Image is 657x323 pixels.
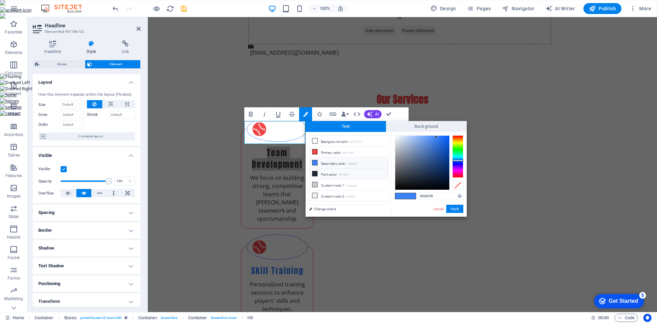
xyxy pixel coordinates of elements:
[33,204,141,221] h4: Spacing
[64,314,77,322] span: Click to select. Double-click to edit
[7,193,21,199] p: Images
[338,173,349,177] small: #1F2937
[51,1,57,8] div: 5
[343,151,353,156] small: #EF4444
[386,121,467,132] span: Background
[309,179,388,190] li: Custom color 1
[350,140,362,145] small: #FFFFFF
[79,314,122,322] span: . preset-boxes-v3-icons-left
[125,177,135,185] div: %
[4,132,23,137] p: Accordion
[33,74,141,86] h4: Layout
[33,240,141,256] h4: Shadow
[598,314,609,322] span: 00 00
[591,314,609,322] h6: Session time
[33,147,141,160] h4: Visible
[75,40,110,55] h4: Style
[138,314,157,322] span: Click to select. Double-click to edit
[452,180,463,190] div: Clear Color Selection
[94,60,139,68] span: Element
[38,165,61,173] label: Visible
[348,162,359,166] small: #3B82F6
[61,121,83,129] input: Default
[33,275,141,292] h4: Positioning
[395,193,405,199] span: #3b82f6
[85,60,141,68] button: Element
[433,206,445,212] a: Cancel
[309,147,388,158] li: Primary color
[309,136,388,147] li: Background color
[38,179,61,183] label: Opacity
[446,205,463,213] button: Apply
[125,316,128,320] i: This element is a customizable preset
[309,169,388,179] li: Font color
[20,8,50,14] div: Get Started
[188,314,207,322] span: Click to select. Double-click to edit
[5,173,22,178] p: Features
[306,205,385,213] a: Change colors
[35,314,54,322] span: Click to select. Double-click to edit
[45,23,141,29] h2: Headline
[309,190,388,201] li: Custom color 2
[160,314,178,322] span: . boxes-box
[33,258,141,274] h4: Text Shadow
[405,193,416,199] span: #3b82f6
[102,32,191,39] a: [EMAIL_ADDRESS][DOMAIN_NAME]
[4,296,23,301] p: Marketing
[38,92,135,98] div: How this element expands within the layout (Flexbox).
[48,132,133,140] span: Container layout
[38,121,61,129] label: Order
[33,40,75,55] h4: Headline
[210,314,237,322] span: . boxes-box-inner
[215,9,249,18] span: Add elements
[346,184,357,188] small: #cacccb
[109,111,136,119] input: Default
[45,29,127,35] h3: Element #ed-897186732
[35,314,253,322] nav: breadcrumb
[9,214,19,219] p: Slider
[33,60,85,68] button: Boxes
[346,194,356,199] small: #f0f2f1
[61,111,83,119] input: Default
[5,3,55,18] div: Get Started 5 items remaining, 0% complete
[247,314,253,322] span: Click to select. Double-click to edit
[87,111,109,119] label: Shrink
[309,158,388,169] li: Secondary color
[38,189,61,198] label: Overflow
[33,293,141,310] h4: Transform
[38,111,61,119] label: Grow
[643,314,652,322] button: Usercentrics
[38,103,61,107] label: Size
[99,130,160,153] h3: Team Development
[41,60,83,68] span: Boxes
[615,314,638,322] button: Code
[110,40,141,55] h4: Link
[8,152,20,158] p: Tables
[5,314,24,322] a: Click to cancel selection. Double-click to open Pages
[8,275,20,281] p: Forms
[7,234,21,240] p: Header
[618,314,635,322] span: Code
[8,255,20,260] p: Footer
[252,9,289,18] span: Paste clipboard
[33,222,141,239] h4: Border
[38,132,135,140] button: Container layout
[603,315,604,320] span: :
[306,121,386,132] span: Text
